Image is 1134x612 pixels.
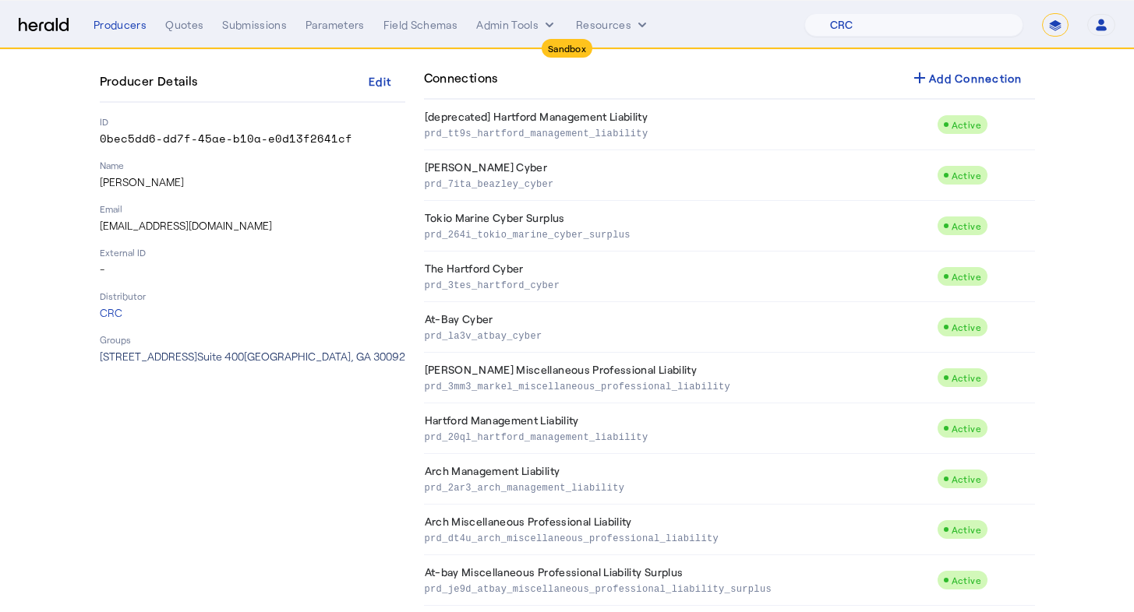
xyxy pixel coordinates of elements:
div: Add Connection [910,69,1023,87]
span: Active [952,220,981,231]
td: [PERSON_NAME] Miscellaneous Professional Liability [424,353,937,403]
td: The Hartford Cyber [424,251,937,302]
span: Active [952,524,981,535]
td: Tokio Marine Cyber Surplus [424,201,937,251]
p: prd_3tes_hartford_cyber [425,276,931,292]
span: Active [952,119,981,130]
button: Edit [355,67,405,95]
p: Distributor [100,290,405,302]
p: Email [100,202,405,215]
p: prd_tt9s_hartford_management_liability [425,125,931,140]
p: prd_7ita_beazley_cyber [425,175,931,191]
p: prd_264i_tokio_marine_cyber_surplus [425,226,931,241]
span: Active [952,170,981,181]
td: [PERSON_NAME] Cyber [424,150,937,201]
mat-icon: add [910,69,929,87]
p: - [100,262,405,277]
div: Edit [369,73,391,90]
span: Active [952,423,981,434]
p: prd_2ar3_arch_management_liability [425,479,931,494]
button: Resources dropdown menu [576,17,650,33]
td: Arch Miscellaneous Professional Liability [424,505,937,555]
td: [deprecated] Hartford Management Liability [424,100,937,150]
span: Active [952,473,981,484]
div: Submissions [222,17,287,33]
h4: Producer Details [100,72,204,90]
td: At-bay Miscellaneous Professional Liability Surplus [424,555,937,606]
div: Quotes [165,17,203,33]
div: Field Schemas [383,17,458,33]
p: prd_la3v_atbay_cyber [425,327,931,343]
p: prd_dt4u_arch_miscellaneous_professional_liability [425,529,931,545]
p: prd_20ql_hartford_management_liability [425,428,931,444]
p: [PERSON_NAME] [100,174,405,190]
td: Arch Management Liability [424,454,937,505]
p: ID [100,115,405,128]
span: Active [952,322,981,332]
div: Parameters [306,17,365,33]
div: Producers [94,17,147,33]
span: Active [952,575,981,586]
span: [STREET_ADDRESS] Suite 400 [GEOGRAPHIC_DATA], GA 30092 [100,350,405,363]
p: CRC [100,305,405,321]
p: prd_3mm3_markel_miscellaneous_professional_liability [425,378,931,393]
img: Herald Logo [19,18,69,33]
p: Groups [100,333,405,346]
span: Active [952,271,981,282]
td: At-Bay Cyber [424,302,937,353]
button: internal dropdown menu [476,17,557,33]
p: [EMAIL_ADDRESS][DOMAIN_NAME] [100,218,405,234]
div: Sandbox [542,39,592,58]
td: Hartford Management Liability [424,403,937,454]
p: prd_je9d_atbay_miscellaneous_professional_liability_surplus [425,580,931,596]
h4: Connections [424,69,498,87]
p: 0bec5dd6-dd7f-45ae-b10a-e0d13f2641cf [100,131,405,146]
button: Add Connection [898,64,1035,92]
p: External ID [100,246,405,259]
p: Name [100,159,405,171]
span: Active [952,372,981,383]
